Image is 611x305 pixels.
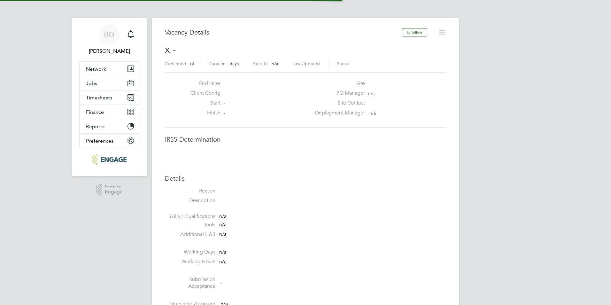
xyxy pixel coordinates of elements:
[105,184,123,189] span: Powered by
[208,61,226,66] label: Duration
[165,197,215,204] label: Description
[337,61,349,66] label: Status
[219,259,227,265] span: n/a
[86,80,97,86] span: Jobs
[80,105,139,119] button: Finance
[165,174,446,183] h3: Details
[272,61,278,66] span: n/a
[311,100,365,106] label: Site Contact
[165,135,446,144] h3: IR35 Determination
[165,249,215,255] label: Working Days
[311,90,365,97] label: PO Manager
[105,189,123,195] span: Engage
[185,100,220,106] label: Start
[185,80,220,87] label: End Hirer
[292,61,320,66] label: Last Updated
[86,123,104,129] span: Reports
[190,61,194,66] span: of
[104,30,115,39] span: BG
[219,249,227,256] span: n/a
[165,276,215,290] label: Submission Acceptance
[224,100,225,106] span: -
[165,43,176,56] span: x -
[165,61,186,66] label: Confirmed
[253,61,268,66] label: Start In
[79,47,139,55] span: Becky Green
[224,110,225,116] span: -
[220,280,222,286] span: -
[86,66,106,72] span: Network
[79,154,139,165] a: Go to home page
[165,258,215,265] label: Working Hours
[86,95,112,101] span: Timesheets
[311,110,365,116] label: Deployment Manager
[402,28,427,36] button: Unfollow
[369,110,376,116] span: n/a
[165,231,215,238] label: Additional H&S
[165,28,402,36] h3: Vacancy Details
[86,109,104,115] span: Finance
[165,222,215,228] label: Tools
[80,90,139,105] button: Timesheets
[80,76,139,90] button: Jobs
[96,184,123,196] a: Powered byEngage
[80,62,139,76] button: Network
[79,24,139,55] a: BG[PERSON_NAME]
[185,90,220,97] label: Client Config
[185,110,220,116] label: Finish
[165,213,215,220] label: Skills / Qualifications
[311,80,365,87] label: Site
[219,222,227,228] span: n/a
[80,134,139,148] button: Preferences
[165,188,215,194] label: Reason
[219,231,227,238] span: n/a
[72,18,147,176] nav: Main navigation
[219,213,227,220] span: n/a
[229,61,239,66] span: days
[368,90,375,96] span: n/a
[86,138,113,144] span: Preferences
[92,154,126,165] img: carbonrecruitment-logo-retina.png
[80,119,139,133] button: Reports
